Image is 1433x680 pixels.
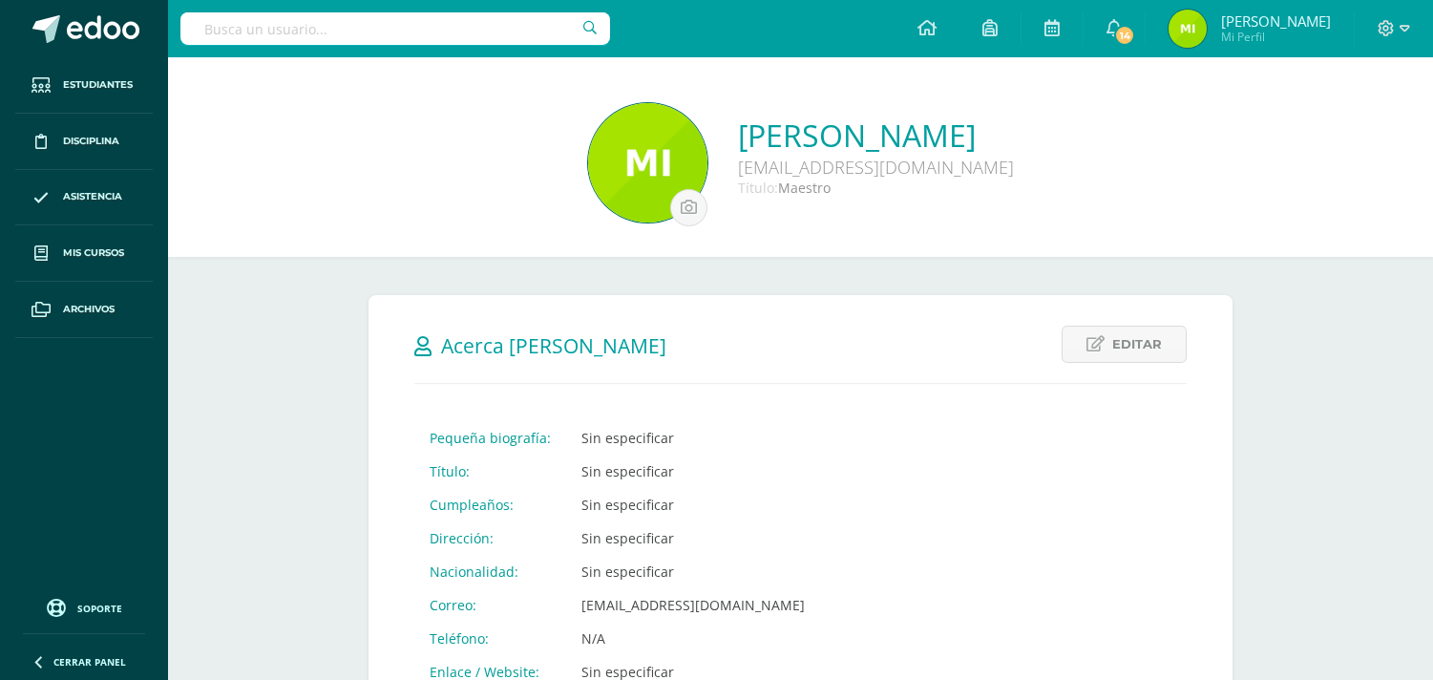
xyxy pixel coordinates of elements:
td: Sin especificar [566,488,820,521]
td: Sin especificar [566,555,820,588]
span: Soporte [77,602,122,615]
span: Acerca [PERSON_NAME] [441,332,666,359]
span: Estudiantes [63,77,133,93]
span: Editar [1112,327,1162,362]
div: [EMAIL_ADDRESS][DOMAIN_NAME] [738,156,1014,179]
td: Dirección: [414,521,566,555]
td: Pequeña biografía: [414,421,566,455]
a: Soporte [23,594,145,620]
td: Sin especificar [566,455,820,488]
a: Disciplina [15,114,153,170]
span: Asistencia [63,189,122,204]
span: Archivos [63,302,115,317]
td: Teléfono: [414,622,566,655]
input: Busca un usuario... [180,12,610,45]
td: Sin especificar [566,421,820,455]
a: Estudiantes [15,57,153,114]
span: Cerrar panel [53,655,126,669]
a: Asistencia [15,170,153,226]
td: Sin especificar [566,521,820,555]
a: Archivos [15,282,153,338]
td: Correo: [414,588,566,622]
span: 14 [1114,25,1135,46]
td: Nacionalidad: [414,555,566,588]
span: Disciplina [63,134,119,149]
td: N/A [566,622,820,655]
span: Mi Perfil [1221,29,1331,45]
a: [PERSON_NAME] [738,115,1014,156]
span: [PERSON_NAME] [1221,11,1331,31]
td: [EMAIL_ADDRESS][DOMAIN_NAME] [566,588,820,622]
img: ad1c524e53ec0854ffe967ebba5dabc8.png [1169,10,1207,48]
span: Mis cursos [63,245,124,261]
a: Mis cursos [15,225,153,282]
a: Editar [1062,326,1187,363]
span: Maestro [778,179,831,197]
td: Cumpleaños: [414,488,566,521]
span: Título: [738,179,778,197]
td: Título: [414,455,566,488]
img: a13b02a4606e768632d8c22590940e87.png [588,103,707,223]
